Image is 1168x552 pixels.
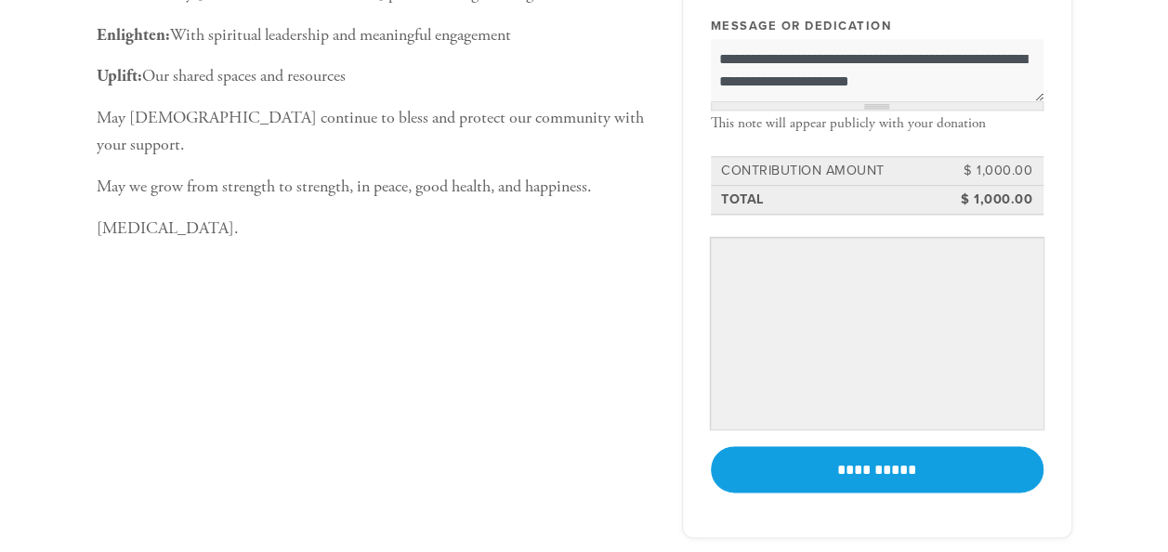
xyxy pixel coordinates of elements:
[97,22,654,49] p: With spiritual leadership and meaningful engagement
[951,158,1035,184] td: $ 1,000.00
[711,18,892,34] label: Message or dedication
[718,158,951,184] td: Contribution Amount
[97,63,654,90] p: Our shared spaces and resources
[951,187,1035,213] td: $ 1,000.00
[97,24,170,46] b: Enlighten:
[97,65,142,86] b: Uplift:
[97,216,654,243] p: [MEDICAL_DATA].
[718,187,951,213] td: Total
[97,174,654,201] p: May we grow from strength to strength, in peace, good health, and happiness.
[715,243,1040,426] iframe: Secure payment input frame
[97,105,654,159] p: May [DEMOGRAPHIC_DATA] continue to bless and protect our community with your support.
[711,115,1043,132] div: This note will appear publicly with your donation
